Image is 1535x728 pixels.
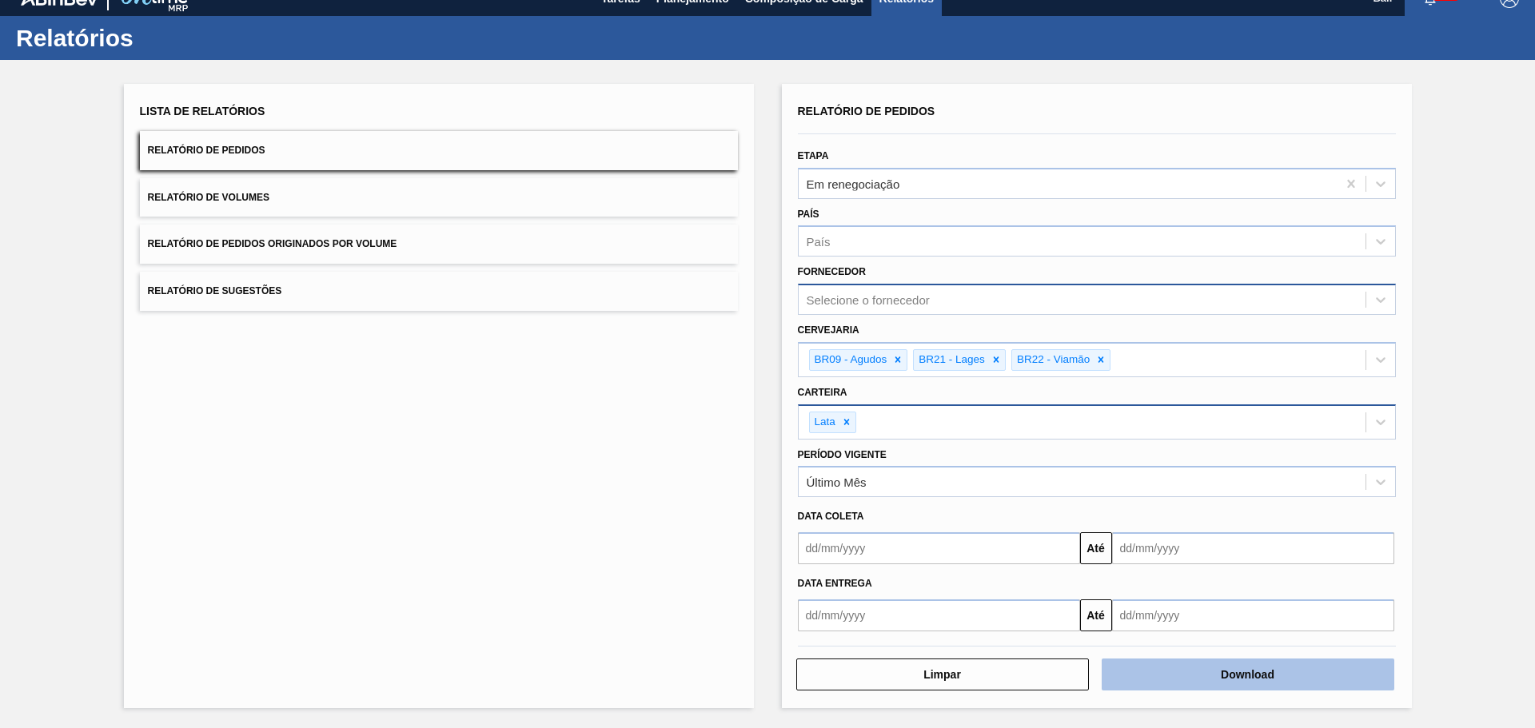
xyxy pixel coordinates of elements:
input: dd/mm/yyyy [1112,532,1394,564]
span: Relatório de Sugestões [148,285,282,296]
div: Lata [810,412,838,432]
label: País [798,209,819,220]
div: BR21 - Lages [914,350,987,370]
span: Relatório de Volumes [148,192,269,203]
div: País [807,235,831,249]
input: dd/mm/yyyy [798,532,1080,564]
button: Até [1080,599,1112,631]
label: Etapa [798,150,829,161]
div: Último Mês [807,475,867,489]
button: Relatório de Pedidos Originados por Volume [140,225,738,264]
div: Em renegociação [807,177,900,190]
span: Data coleta [798,511,864,522]
div: BR09 - Agudos [810,350,890,370]
div: BR22 - Viamão [1012,350,1092,370]
button: Relatório de Pedidos [140,131,738,170]
span: Relatório de Pedidos [798,105,935,117]
input: dd/mm/yyyy [1112,599,1394,631]
button: Download [1102,658,1394,690]
label: Fornecedor [798,266,866,277]
span: Data entrega [798,578,872,589]
div: Selecione o fornecedor [807,293,930,307]
label: Cervejaria [798,324,859,336]
button: Até [1080,532,1112,564]
span: Lista de Relatórios [140,105,265,117]
span: Relatório de Pedidos Originados por Volume [148,238,397,249]
span: Relatório de Pedidos [148,145,265,156]
button: Relatório de Sugestões [140,272,738,311]
h1: Relatórios [16,29,300,47]
input: dd/mm/yyyy [798,599,1080,631]
button: Limpar [796,658,1089,690]
label: Período Vigente [798,449,887,460]
button: Relatório de Volumes [140,178,738,217]
label: Carteira [798,387,847,398]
